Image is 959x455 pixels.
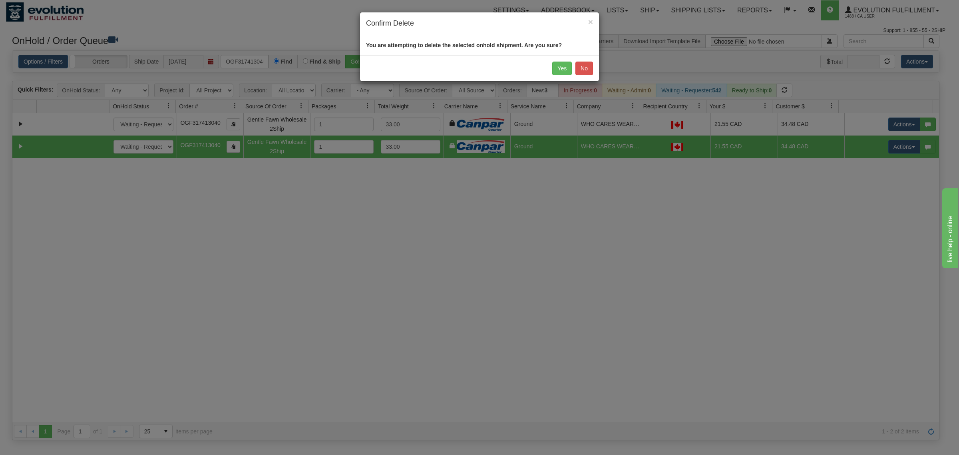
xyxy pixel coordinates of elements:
button: No [575,62,593,75]
h4: Confirm Delete [366,18,593,29]
iframe: chat widget [941,187,958,268]
span: × [588,17,593,26]
button: Yes [552,62,572,75]
div: live help - online [6,5,74,14]
button: Close [588,18,593,26]
strong: You are attempting to delete the selected onhold shipment. Are you sure? [366,42,562,48]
